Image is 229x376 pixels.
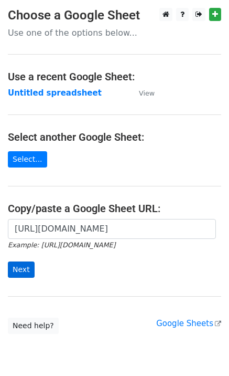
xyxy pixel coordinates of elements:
small: Example: [URL][DOMAIN_NAME] [8,241,115,249]
h4: Select another Google Sheet: [8,131,221,143]
small: View [139,89,155,97]
a: Select... [8,151,47,168]
p: Use one of the options below... [8,27,221,38]
input: Next [8,262,35,278]
h3: Choose a Google Sheet [8,8,221,23]
a: Untitled spreadsheet [8,88,102,98]
a: Google Sheets [156,319,221,328]
h4: Use a recent Google Sheet: [8,70,221,83]
h4: Copy/paste a Google Sheet URL: [8,202,221,215]
input: Paste your Google Sheet URL here [8,219,216,239]
a: Need help? [8,318,59,334]
a: View [128,88,155,98]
